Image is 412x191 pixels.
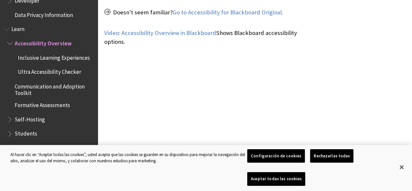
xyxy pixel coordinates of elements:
span: Self-Hosting [15,114,45,122]
a: Video: Accessibility Overview in Blackboard [104,29,216,37]
button: Configuración de cookies [247,149,305,163]
p: Doesn't seem familiar? [104,8,309,17]
button: Cerrar [394,160,409,174]
button: Aceptar todas las cookies [247,172,305,186]
span: Students [15,128,37,137]
span: Instructor [15,142,39,151]
a: Go to Accessibility for Blackboard Original. [173,8,283,16]
p: Shows Blackboard accessibility options. [104,29,309,46]
button: Rechazarlas todas [310,149,353,163]
span: Inclusive Learning Experiences [18,52,90,61]
span: Communication and Adoption Toolkit [15,81,93,96]
span: Ultra Accessibility Checker [18,67,81,75]
span: Formative Assessments [15,99,70,108]
span: Data Privacy Information [15,9,73,18]
span: Accessibility Overview [15,38,71,47]
div: Al hacer clic en “Aceptar todas las cookies”, usted acepta que las cookies se guarden en su dispo... [10,151,247,164]
span: Learn [11,24,24,33]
